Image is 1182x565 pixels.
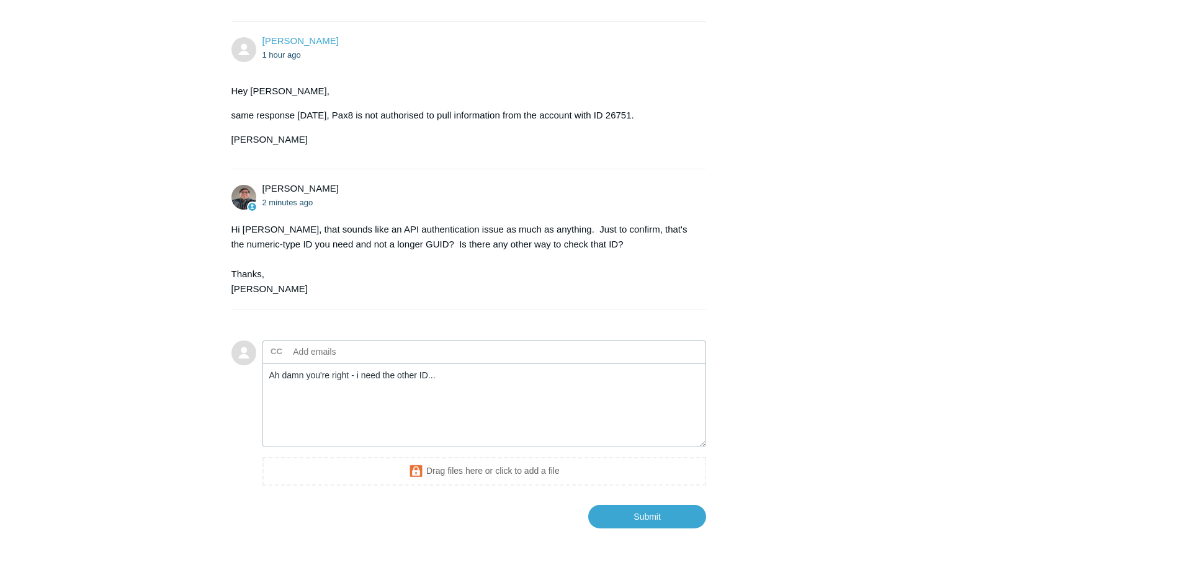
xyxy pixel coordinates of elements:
input: Add emails [289,342,422,361]
span: Nick Luyckx [262,35,339,46]
p: Hey [PERSON_NAME], [231,84,694,99]
time: 09/02/2025, 16:12 [262,50,301,60]
textarea: Add your reply [262,363,707,447]
p: [PERSON_NAME] [231,132,694,147]
time: 09/02/2025, 17:46 [262,198,313,207]
div: Hi [PERSON_NAME], that sounds like an API authentication issue as much as anything. Just to confi... [231,222,694,296]
a: [PERSON_NAME] [262,35,339,46]
input: Submit [588,505,706,528]
p: same response [DATE], Pax8 is not authorised to pull information from the account with ID 26751. [231,108,694,123]
span: Matt Robinson [262,183,339,194]
label: CC [271,342,282,361]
